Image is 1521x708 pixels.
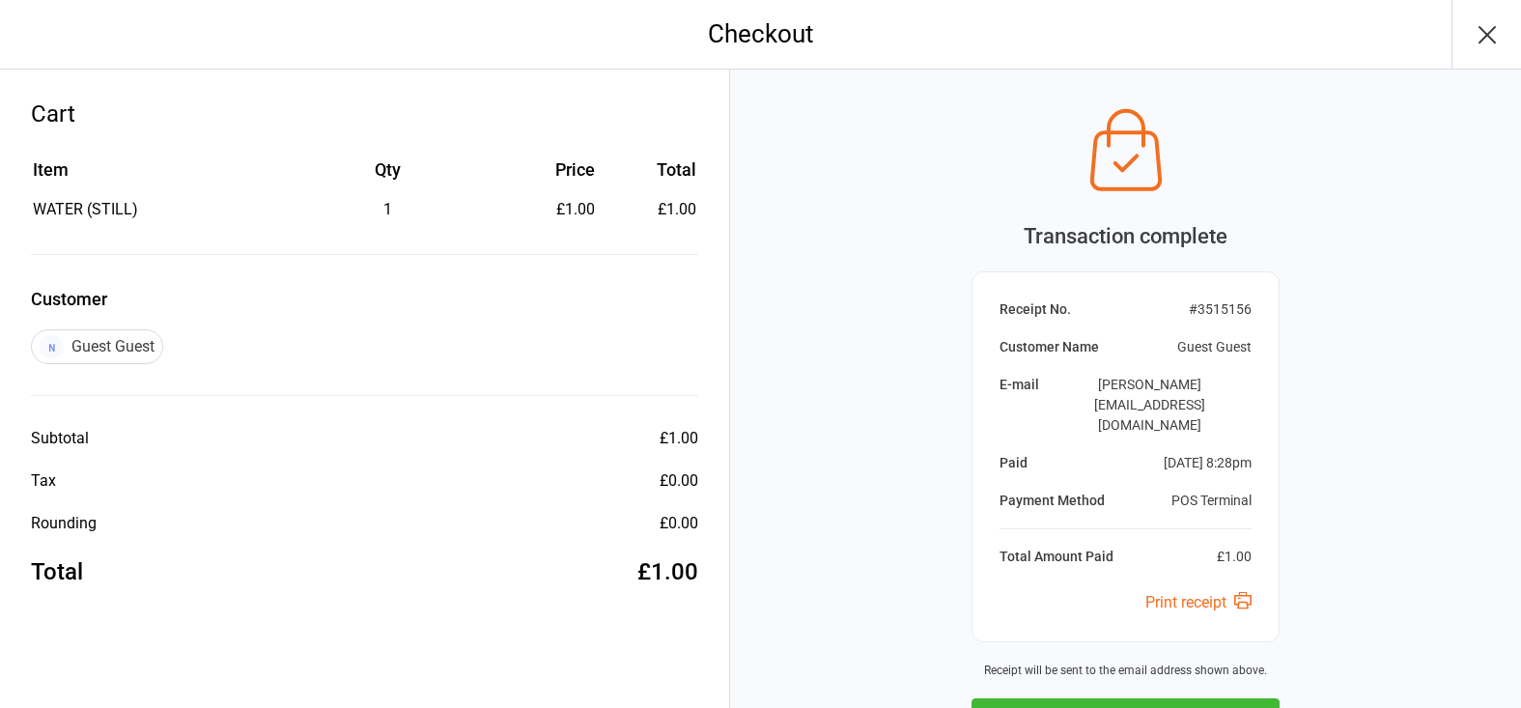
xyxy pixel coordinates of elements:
[637,554,698,589] div: £1.00
[603,156,696,196] th: Total
[31,286,698,312] label: Customer
[31,427,89,450] div: Subtotal
[33,156,283,196] th: Item
[493,198,595,221] div: £1.00
[1164,453,1252,473] div: [DATE] 8:28pm
[1000,491,1105,511] div: Payment Method
[1000,547,1113,567] div: Total Amount Paid
[285,198,492,221] div: 1
[33,200,138,218] span: WATER (STILL)
[1177,337,1252,357] div: Guest Guest
[972,662,1280,679] div: Receipt will be sent to the email address shown above.
[31,469,56,493] div: Tax
[1145,593,1252,611] a: Print receipt
[660,469,698,493] div: £0.00
[1000,299,1071,320] div: Receipt No.
[31,329,163,364] div: Guest Guest
[1171,491,1252,511] div: POS Terminal
[31,512,97,535] div: Rounding
[660,512,698,535] div: £0.00
[660,427,698,450] div: £1.00
[1000,337,1099,357] div: Customer Name
[1217,547,1252,567] div: £1.00
[603,198,696,221] td: £1.00
[31,554,83,589] div: Total
[972,220,1280,252] div: Transaction complete
[1189,299,1252,320] div: # 3515156
[493,156,595,183] div: Price
[31,97,698,131] div: Cart
[1047,375,1252,436] div: [PERSON_NAME][EMAIL_ADDRESS][DOMAIN_NAME]
[1000,375,1039,436] div: E-mail
[285,156,492,196] th: Qty
[1000,453,1028,473] div: Paid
